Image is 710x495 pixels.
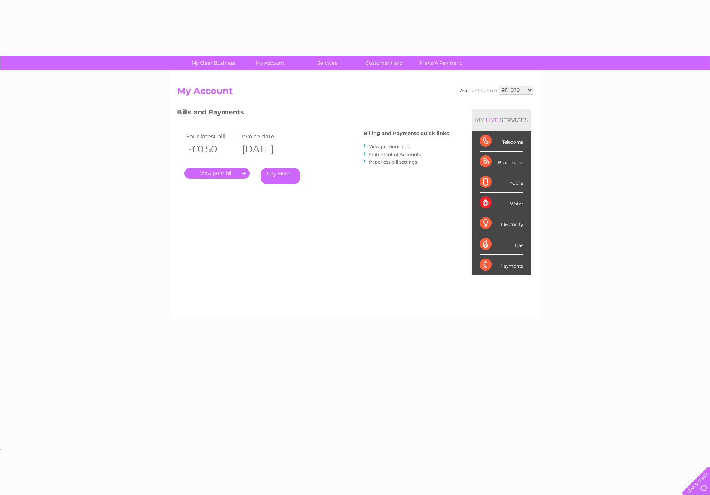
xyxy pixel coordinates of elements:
div: Broadband [480,152,523,172]
h4: Billing and Payments quick links [364,131,449,136]
div: Mobile [480,172,523,193]
a: . [184,168,250,179]
div: Account number [460,86,533,95]
a: Make A Payment [410,56,472,70]
td: Your latest bill [184,131,238,141]
a: View previous bills [369,144,410,149]
a: Customer Help [353,56,415,70]
a: My Clear Business [183,56,244,70]
div: Telecoms [480,131,523,152]
th: [DATE] [238,141,292,157]
a: My Account [239,56,301,70]
div: Gas [480,234,523,255]
a: Pay Here [261,168,300,184]
div: Payments [480,255,523,275]
h3: Bills and Payments [177,107,449,120]
a: Services [296,56,358,70]
a: Paperless bill settings [369,159,417,165]
div: Electricity [480,213,523,234]
div: MY SERVICES [472,109,531,131]
div: LIVE [484,116,500,123]
td: Invoice date [238,131,292,141]
a: Statement of Accounts [369,152,421,157]
h2: My Account [177,86,533,100]
th: -£0.50 [184,141,238,157]
div: Water [480,193,523,213]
